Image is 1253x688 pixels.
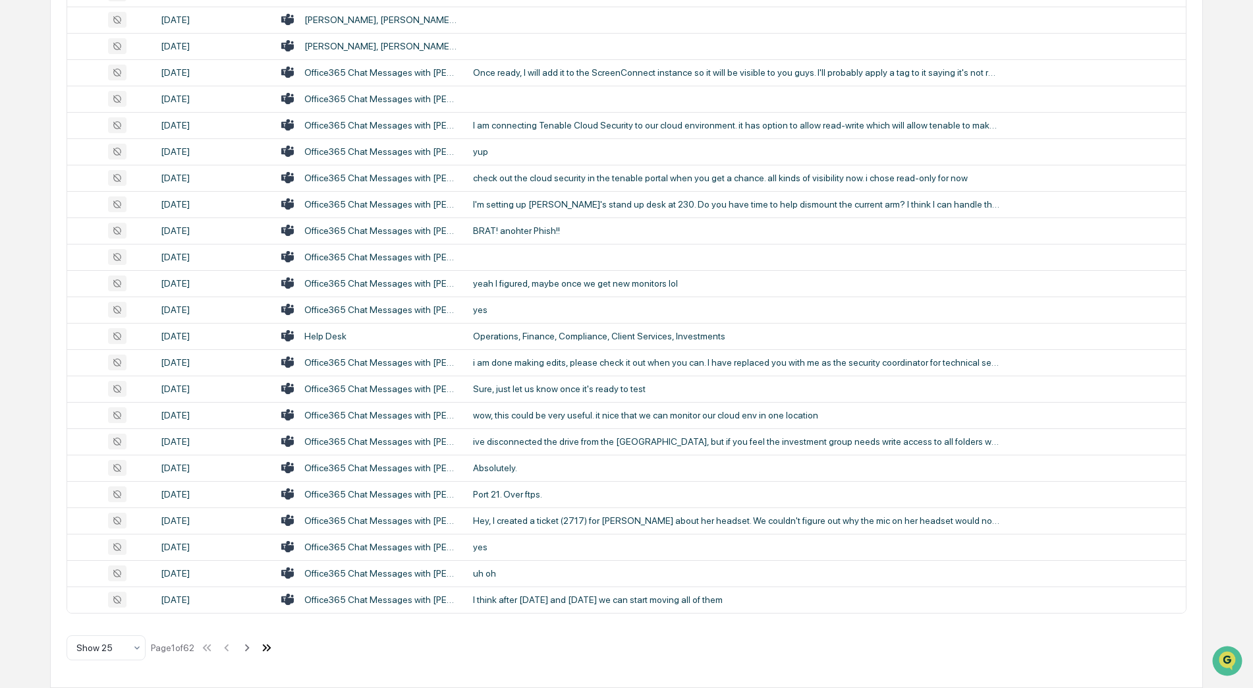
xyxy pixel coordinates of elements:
[93,223,159,233] a: Powered byPylon
[473,199,1000,210] div: I'm setting up [PERSON_NAME]'s stand up desk at 230. Do you have time to help dismount the curren...
[304,331,347,341] div: Help Desk
[304,463,457,473] div: Office365 Chat Messages with [PERSON_NAME], [PERSON_NAME] on [DATE]
[473,436,1000,447] div: ive disconnected the drive from the [GEOGRAPHIC_DATA], but if you feel the investment group needs...
[161,357,265,368] div: [DATE]
[161,436,265,447] div: [DATE]
[473,384,1000,394] div: Sure, just let us know once it's ready to test
[304,384,457,394] div: Office365 Chat Messages with [PERSON_NAME], [PERSON_NAME], [PERSON_NAME] on [DATE]
[13,28,240,49] p: How can we help?
[13,167,24,178] div: 🖐️
[304,41,457,51] div: [PERSON_NAME], [PERSON_NAME], [PERSON_NAME]
[96,167,106,178] div: 🗄️
[161,410,265,420] div: [DATE]
[304,410,457,420] div: Office365 Chat Messages with [PERSON_NAME], [PERSON_NAME], [PERSON_NAME] on [DATE]
[45,101,216,114] div: Start new chat
[161,515,265,526] div: [DATE]
[161,14,265,25] div: [DATE]
[304,357,457,368] div: Office365 Chat Messages with [PERSON_NAME], [PERSON_NAME] on [DATE]
[473,357,1000,368] div: i am done making edits, please check it out when you can. I have replaced you with me as the secu...
[161,173,265,183] div: [DATE]
[161,384,265,394] div: [DATE]
[161,304,265,315] div: [DATE]
[161,120,265,130] div: [DATE]
[224,105,240,121] button: Start new chat
[304,173,457,183] div: Office365 Chat Messages with [PERSON_NAME], [PERSON_NAME], [PERSON_NAME] on [DATE]
[473,304,1000,315] div: yes
[161,331,265,341] div: [DATE]
[304,542,457,552] div: Office365 Chat Messages with [PERSON_NAME], [PERSON_NAME] on [DATE]
[304,120,457,130] div: Office365 Chat Messages with [PERSON_NAME], [PERSON_NAME], [PERSON_NAME] on [DATE]
[161,568,265,579] div: [DATE]
[473,489,1000,500] div: Port 21. Over ftps.
[304,199,457,210] div: Office365 Chat Messages with [PERSON_NAME], [PERSON_NAME] on [DATE]
[304,594,457,605] div: Office365 Chat Messages with [PERSON_NAME], [PERSON_NAME] on [DATE]
[26,166,85,179] span: Preclearance
[8,186,88,210] a: 🔎Data Lookup
[473,146,1000,157] div: yup
[304,94,457,104] div: Office365 Chat Messages with [PERSON_NAME], [PERSON_NAME], [PERSON_NAME] on [DATE]
[473,542,1000,552] div: yes
[161,278,265,289] div: [DATE]
[131,223,159,233] span: Pylon
[304,225,457,236] div: Office365 Chat Messages with [PERSON_NAME], [PERSON_NAME] on [DATE]
[45,114,167,125] div: We're available if you need us!
[161,594,265,605] div: [DATE]
[304,436,457,447] div: Office365 Chat Messages with [PERSON_NAME], [PERSON_NAME] on [DATE]
[26,191,83,204] span: Data Lookup
[473,67,1000,78] div: Once ready, I will add it to the ScreenConnect instance so it will be visible to you guys. I'll p...
[161,67,265,78] div: [DATE]
[13,101,37,125] img: 1746055101610-c473b297-6a78-478c-a979-82029cc54cd1
[161,542,265,552] div: [DATE]
[473,173,1000,183] div: check out the cloud security in the tenable portal when you get a chance. all kinds of visibility...
[473,120,1000,130] div: I am connecting Tenable Cloud Security to our cloud environment. it has option to allow read-writ...
[161,199,265,210] div: [DATE]
[161,41,265,51] div: [DATE]
[304,278,457,289] div: Office365 Chat Messages with [PERSON_NAME], [PERSON_NAME] on [DATE]
[304,14,457,25] div: [PERSON_NAME], [PERSON_NAME], [PERSON_NAME]
[473,594,1000,605] div: I think after [DATE] and [DATE] we can start moving all of them
[473,278,1000,289] div: yeah I figured, maybe once we get new monitors lol
[473,331,1000,341] div: Operations, Finance, Compliance, Client Services, Investments
[473,410,1000,420] div: wow, this could be very useful. it nice that we can monitor our cloud env in one location
[161,489,265,500] div: [DATE]
[304,489,457,500] div: Office365 Chat Messages with [PERSON_NAME], [PERSON_NAME], [PERSON_NAME] on [DATE]
[13,192,24,203] div: 🔎
[304,568,457,579] div: Office365 Chat Messages with [PERSON_NAME], [PERSON_NAME], [PERSON_NAME] on [DATE]
[151,643,194,653] div: Page 1 of 62
[304,146,457,157] div: Office365 Chat Messages with [PERSON_NAME], [PERSON_NAME] on [DATE]
[473,225,1000,236] div: BRAT! anohter Phish!!
[8,161,90,185] a: 🖐️Preclearance
[304,252,457,262] div: Office365 Chat Messages with [PERSON_NAME], [PERSON_NAME] on [DATE]
[1211,645,1246,680] iframe: Open customer support
[304,304,457,315] div: Office365 Chat Messages with [PERSON_NAME], [PERSON_NAME] on [DATE]
[473,515,1000,526] div: Hey, I created a ticket (2717) for [PERSON_NAME] about her headset. We couldn't figure out why th...
[109,166,163,179] span: Attestations
[161,225,265,236] div: [DATE]
[161,463,265,473] div: [DATE]
[161,146,265,157] div: [DATE]
[90,161,169,185] a: 🗄️Attestations
[473,568,1000,579] div: uh oh
[161,252,265,262] div: [DATE]
[473,463,1000,473] div: Absolutely.
[161,94,265,104] div: [DATE]
[304,515,457,526] div: Office365 Chat Messages with [PERSON_NAME], [PERSON_NAME] on [DATE]
[304,67,457,78] div: Office365 Chat Messages with [PERSON_NAME], [PERSON_NAME], [PERSON_NAME] on [DATE]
